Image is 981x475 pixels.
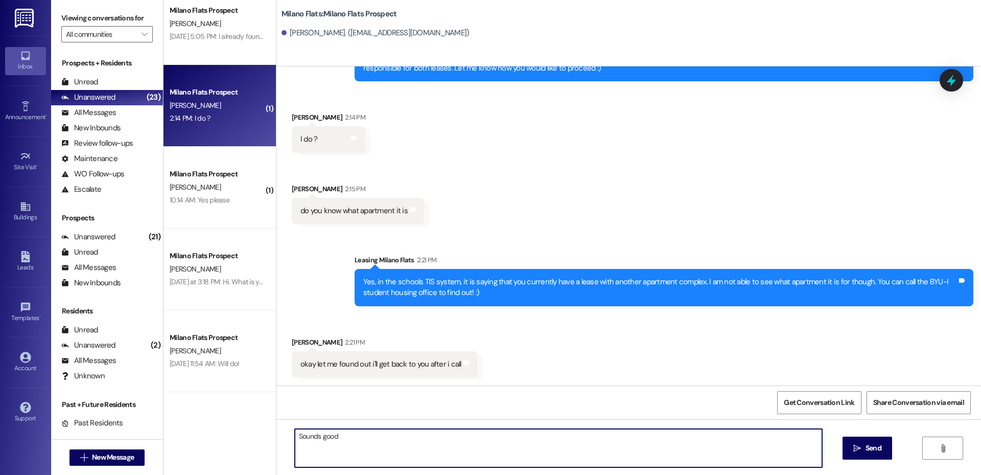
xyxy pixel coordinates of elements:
div: Milano Flats Prospect [170,251,264,261]
a: Leads [5,248,46,276]
b: Milano Flats: Milano Flats Prospect [282,9,397,19]
div: Unread [61,77,98,87]
button: Share Conversation via email [867,391,971,414]
div: New Inbounds [61,123,121,133]
div: Unknown [61,371,105,381]
span: • [45,112,47,119]
div: [DATE] 5:05 PM: I already found a contract for fall semester but thank you for reaching out! [170,32,438,41]
span: • [37,162,38,169]
i:  [853,444,861,453]
div: I do ? [300,134,318,145]
div: New Inbounds [61,278,121,288]
span: Send [866,443,881,454]
button: Get Conversation Link [777,391,861,414]
div: [PERSON_NAME] [292,337,478,351]
div: Unread [61,325,98,335]
div: (23) [144,89,163,105]
a: Buildings [5,198,46,225]
span: Get Conversation Link [784,397,854,408]
div: [PERSON_NAME] [292,112,365,126]
i:  [142,30,147,38]
span: [PERSON_NAME] [170,264,221,274]
button: Send [843,437,892,460]
div: do you know what apartment it is [300,206,408,216]
div: Maintenance [61,153,118,164]
div: 2:14 PM: I do ? [170,114,211,123]
a: Inbox [5,47,46,75]
div: All Messages [61,262,116,273]
div: Unanswered [61,340,115,351]
div: WO Follow-ups [61,169,124,179]
a: Support [5,399,46,426]
button: New Message [69,449,145,466]
span: [PERSON_NAME] [170,346,221,355]
div: Milano Flats Prospect [170,332,264,343]
div: Past + Future Residents [51,399,163,410]
div: okay let me found out i'll get back to you after i call [300,359,461,370]
span: [PERSON_NAME] [170,19,221,28]
div: Escalate [61,184,101,195]
div: Milano Flats Prospect [170,169,264,179]
label: Viewing conversations for [61,10,153,26]
a: Account [5,349,46,376]
div: All Messages [61,355,116,366]
div: (2) [148,337,163,353]
i:  [939,444,947,453]
div: Prospects [51,213,163,223]
div: (21) [146,229,163,245]
div: Prospects + Residents [51,58,163,69]
input: All communities [66,26,136,42]
span: New Message [92,452,134,463]
div: 2:21 PM [414,255,436,265]
div: Yes, in the schools TIS system, it is saying that you currently have a lease with another apartme... [363,277,957,299]
div: Milano Flats Prospect [170,5,264,16]
a: Site Visit • [5,148,46,175]
span: [PERSON_NAME] [170,183,221,192]
div: Unanswered [61,92,115,103]
a: Templates • [5,299,46,326]
div: Unread [61,247,98,258]
div: Residents [51,306,163,316]
textarea: Sounds good [295,429,822,467]
span: [PERSON_NAME] [170,101,221,110]
div: 2:14 PM [342,112,365,123]
img: ResiDesk Logo [15,9,36,28]
div: 10:14 AM: Yes please [170,195,229,205]
span: • [39,313,41,320]
div: [DATE] 11:54 AM: Will do! [170,359,240,368]
div: Milano Flats Prospect [170,87,264,98]
div: Past Residents [61,418,123,428]
div: Review follow-ups [61,138,133,149]
div: [DATE] at 3:18 PM: Hi. What is your policy with ESA (dog) ? [170,277,338,286]
div: [PERSON_NAME]. ([EMAIL_ADDRESS][DOMAIN_NAME]) [282,28,470,38]
span: Share Conversation via email [873,397,964,408]
div: Leasing Milano Flats [355,255,973,269]
i:  [80,454,88,462]
div: 2:21 PM [342,337,364,348]
div: 2:15 PM [342,184,365,194]
div: All Messages [61,107,116,118]
div: [PERSON_NAME] [292,184,424,198]
div: Unanswered [61,232,115,242]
